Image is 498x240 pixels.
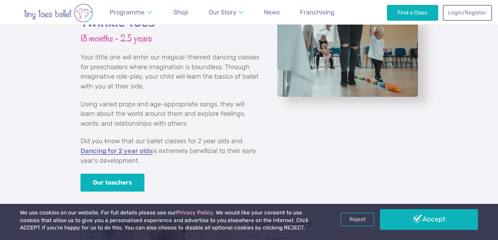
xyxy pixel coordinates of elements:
[443,5,492,20] a: Login/Register
[80,148,153,155] a: Dancing for 2 year olds
[20,209,318,232] p: We use cookies on our website. For full details please see our . We would like your consent to us...
[261,5,283,20] a: News
[80,32,260,45] h3: 18 months - 2.5 years
[106,5,155,20] a: Programme
[341,213,374,226] a: Reject
[300,8,335,16] span: Franchising
[176,209,213,216] a: Privacy Policy
[209,8,237,16] span: Our Story
[277,18,418,97] a: View full-size image
[387,5,439,20] a: Find a Class
[206,5,247,20] a: Our Story
[173,8,188,16] span: Shop
[170,5,192,20] a: Shop
[380,209,478,229] a: Accept
[80,100,260,129] p: Using varied props and age-appropriate songs, they will learn about the world around them and exp...
[297,5,338,20] a: Franchising
[264,8,280,16] span: News
[80,136,260,166] p: Did you know that our ballet classes for 2 year olds and is extremely beneficial to their early y...
[80,174,145,192] a: Our teachers
[80,53,260,91] p: Your little one will enter our magical-themed dancing classes for preschoolers where imagination ...
[9,4,108,22] img: tiny toes ballet
[110,8,144,16] span: Programme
